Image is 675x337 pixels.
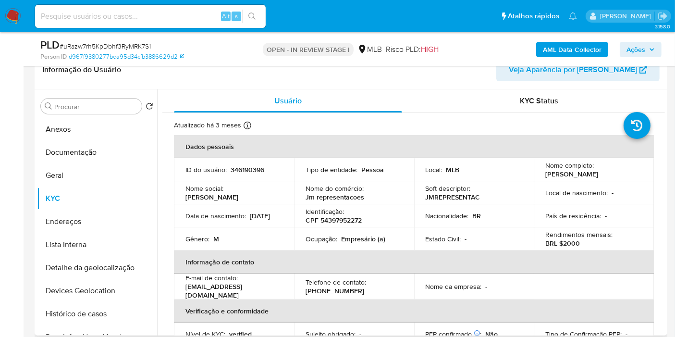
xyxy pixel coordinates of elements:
[235,12,238,21] span: s
[612,188,614,197] p: -
[545,188,608,197] p: Local de nascimento :
[508,11,559,21] span: Atalhos rápidos
[658,11,668,21] a: Sair
[60,41,151,51] span: # uRazw7rh5KpDbhf3RyMRK7S1
[54,102,138,111] input: Procurar
[545,161,594,170] p: Nome completo :
[426,193,480,201] p: JMREPRESENTAC
[306,287,364,295] p: [PHONE_NUMBER]
[174,135,654,158] th: Dados pessoais
[37,233,157,256] button: Lista Interna
[446,165,460,174] p: MLB
[357,44,382,55] div: MLB
[605,212,607,220] p: -
[185,235,209,243] p: Gênero :
[569,12,577,20] a: Notificações
[520,95,559,106] span: KYC Status
[600,12,654,21] p: leticia.merlin@mercadolivre.com
[37,118,157,141] button: Anexos
[45,102,52,110] button: Procurar
[35,10,266,23] input: Pesquise usuários ou casos...
[306,216,362,225] p: CPF 54397952272
[306,184,364,193] p: Nome do comércio :
[426,212,469,220] p: Nacionalidade :
[231,165,264,174] p: 346190396
[37,187,157,210] button: KYC
[69,52,184,61] a: d967f9380277bea95d34cfb3886629d2
[545,212,601,220] p: País de residência :
[174,250,654,274] th: Informação de contato
[426,184,471,193] p: Soft descriptor :
[37,302,157,325] button: Histórico de casos
[40,37,60,52] b: PLD
[274,95,302,106] span: Usuário
[185,274,238,282] p: E-mail de contato :
[213,235,219,243] p: M
[37,210,157,233] button: Endereços
[509,58,637,81] span: Veja Aparência por [PERSON_NAME]
[536,42,608,57] button: AML Data Collector
[426,165,442,174] p: Local :
[306,207,344,216] p: Identificação :
[386,44,439,55] span: Risco PLD:
[421,44,439,55] span: HIGH
[306,165,357,174] p: Tipo de entidade :
[341,235,385,243] p: Empresário (a)
[37,256,157,279] button: Detalhe da geolocalização
[37,279,157,302] button: Devices Geolocation
[545,239,580,248] p: BRL $2000
[306,278,366,287] p: Telefone de contato :
[361,165,384,174] p: Pessoa
[42,65,121,75] h1: Informação do Usuário
[263,43,354,56] p: OPEN - IN REVIEW STAGE I
[620,42,662,57] button: Ações
[655,23,670,30] span: 3.158.0
[426,235,461,243] p: Estado Civil :
[185,165,227,174] p: ID do usuário :
[37,164,157,187] button: Geral
[250,212,270,220] p: [DATE]
[174,121,241,130] p: Atualizado há 3 meses
[37,141,157,164] button: Documentação
[222,12,230,21] span: Alt
[146,102,153,113] button: Retornar ao pedido padrão
[496,58,660,81] button: Veja Aparência por [PERSON_NAME]
[185,282,279,300] p: [EMAIL_ADDRESS][DOMAIN_NAME]
[473,212,481,220] p: BR
[545,230,613,239] p: Rendimentos mensais :
[465,235,467,243] p: -
[242,10,262,23] button: search-icon
[306,193,364,201] p: Jm representacoes
[185,184,223,193] p: Nome social :
[174,300,654,323] th: Verificação e conformidade
[545,170,598,178] p: [PERSON_NAME]
[40,52,67,61] b: Person ID
[486,282,488,291] p: -
[185,193,238,201] p: [PERSON_NAME]
[426,282,482,291] p: Nome da empresa :
[543,42,601,57] b: AML Data Collector
[185,212,246,220] p: Data de nascimento :
[306,235,337,243] p: Ocupação :
[626,42,645,57] span: Ações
